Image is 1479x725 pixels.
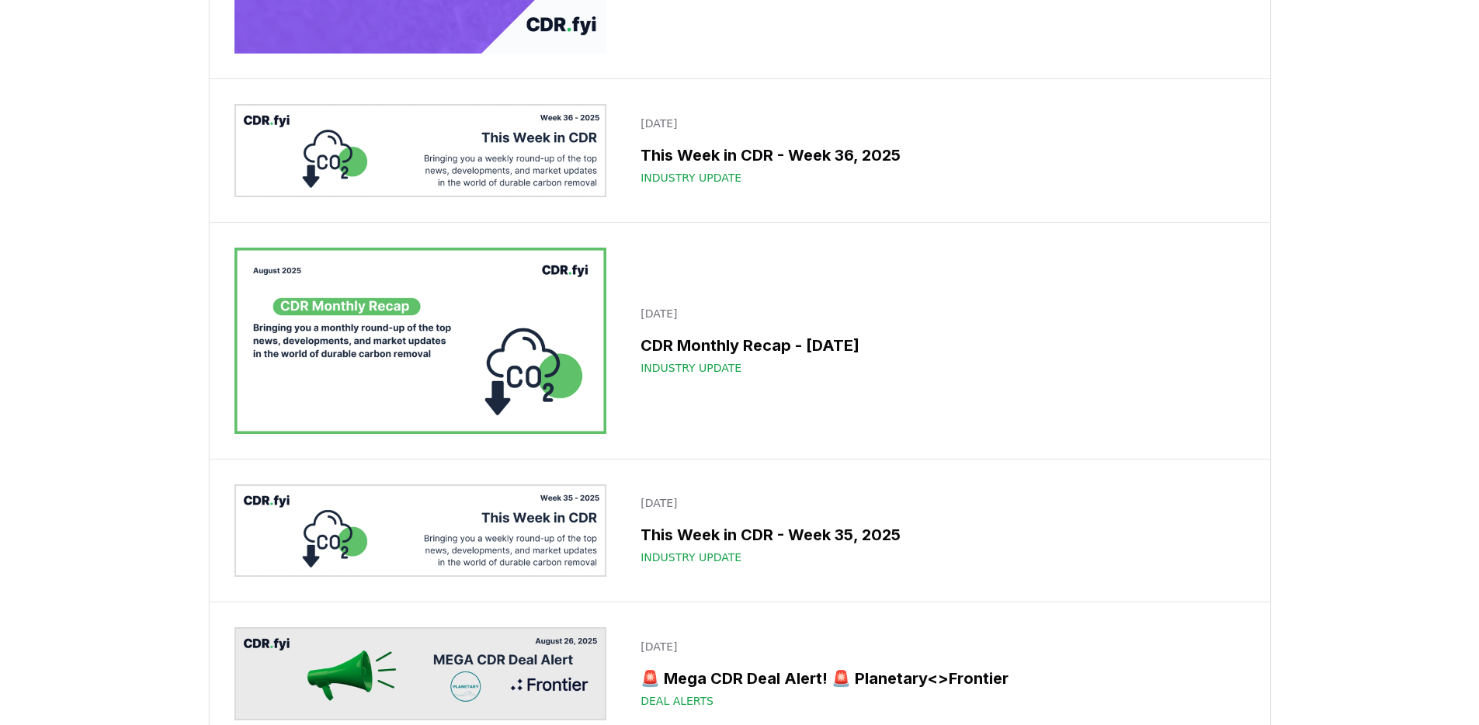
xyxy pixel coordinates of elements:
[631,106,1245,195] a: [DATE]This Week in CDR - Week 36, 2025Industry Update
[234,104,607,197] img: This Week in CDR - Week 36, 2025 blog post image
[641,116,1235,131] p: [DATE]
[631,486,1245,574] a: [DATE]This Week in CDR - Week 35, 2025Industry Update
[641,523,1235,546] h3: This Week in CDR - Week 35, 2025
[641,144,1235,167] h3: This Week in CDR - Week 36, 2025
[641,334,1235,357] h3: CDR Monthly Recap - [DATE]
[234,484,607,578] img: This Week in CDR - Week 35, 2025 blog post image
[631,297,1245,385] a: [DATE]CDR Monthly Recap - [DATE]Industry Update
[234,627,607,720] img: 🚨 Mega CDR Deal Alert! 🚨 Planetary<>Frontier blog post image
[641,667,1235,690] h3: 🚨 Mega CDR Deal Alert! 🚨 Planetary<>Frontier
[641,693,713,709] span: Deal Alerts
[641,306,1235,321] p: [DATE]
[631,630,1245,718] a: [DATE]🚨 Mega CDR Deal Alert! 🚨 Planetary<>FrontierDeal Alerts
[641,550,741,565] span: Industry Update
[641,639,1235,654] p: [DATE]
[234,248,607,434] img: CDR Monthly Recap - August 2025 blog post image
[641,495,1235,511] p: [DATE]
[641,170,741,186] span: Industry Update
[641,360,741,376] span: Industry Update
